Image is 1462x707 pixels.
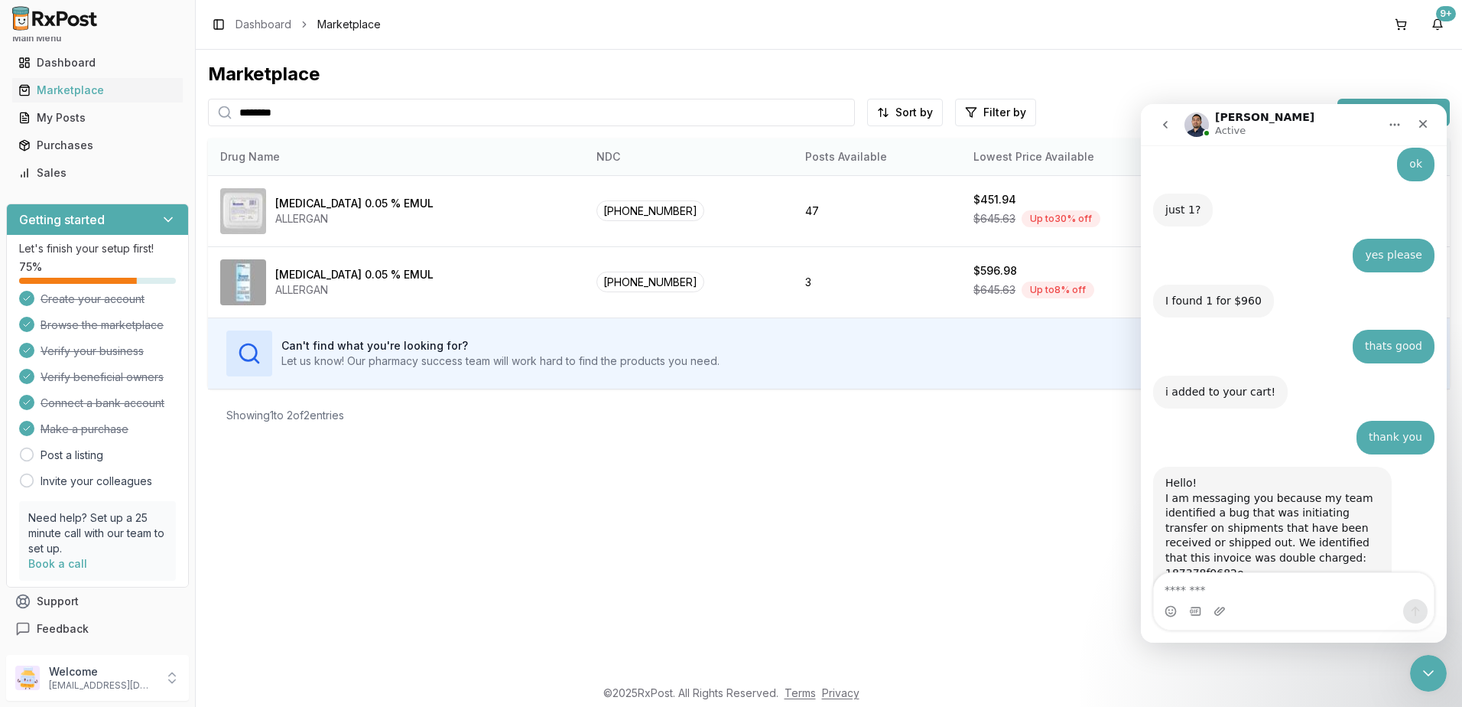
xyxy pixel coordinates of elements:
a: Privacy [822,686,859,699]
div: Sales [18,165,177,181]
a: Invite your colleagues [41,474,152,489]
button: Filter by [955,99,1036,126]
span: Sort by [895,105,933,120]
th: NDC [584,138,794,175]
div: 187378f0682e [24,462,239,477]
nav: breadcrumb [236,17,381,32]
textarea: Message… [13,469,293,495]
div: ALLERGAN [275,282,434,298]
a: Marketplace [12,77,183,104]
a: Sales [12,159,183,187]
img: User avatar [15,666,40,690]
div: 9+ [1436,6,1456,21]
th: Drug Name [208,138,584,175]
span: Verify your business [41,344,144,359]
button: Gif picker [48,501,60,513]
span: List new post [1365,103,1441,122]
span: $645.63 [973,282,1015,298]
button: List new post [1337,99,1450,126]
span: Connect a bank account [41,396,164,411]
div: Marketplace [208,62,1450,86]
div: I am messaging you because my team identified a bug that was initiating transfer on shipments tha... [24,387,239,462]
div: Manuel says… [12,363,294,671]
span: $645.63 [973,211,1015,226]
p: Welcome [49,664,155,679]
a: Terms [785,686,816,699]
img: RxPost Logo [6,6,104,31]
iframe: Intercom live chat [1141,104,1447,643]
button: Sort by [867,99,943,126]
div: Showing 1 to 2 of 2 entries [226,408,344,423]
button: 9+ [1425,12,1450,37]
div: My Posts [18,110,177,125]
th: Lowest Price Available [961,138,1200,175]
td: 3 [793,246,961,318]
span: Verify beneficial owners [41,370,164,385]
div: [MEDICAL_DATA] 0.05 % EMUL [275,267,434,282]
th: Posts Available [793,138,961,175]
div: ALLERGAN [275,211,434,226]
p: Let us know! Our pharmacy success team will work hard to find the products you need. [281,353,720,369]
div: Marketplace [18,83,177,98]
button: Support [6,588,189,615]
button: Send a message… [262,495,287,520]
div: Dashboard [18,55,177,70]
div: Hello!I am messaging you because my team identified a bug that was initiating transfer on shipmen... [12,363,251,659]
span: [PHONE_NUMBER] [596,272,704,292]
a: Purchases [12,132,183,159]
a: Dashboard [12,49,183,77]
div: Purchases [18,138,177,153]
button: Upload attachment [73,501,85,513]
p: [EMAIL_ADDRESS][DOMAIN_NAME] [49,679,155,692]
h3: Getting started [19,210,105,229]
div: Up to 8 % off [1022,282,1094,298]
button: My Posts [6,106,189,130]
span: Create your account [41,292,145,307]
img: Restasis MultiDose 0.05 % EMUL [220,259,266,305]
span: 75 % [19,259,42,275]
button: Dashboard [6,50,189,75]
span: Browse the marketplace [41,318,164,333]
p: Need help? Set up a 25 minute call with our team to set up. [28,510,167,556]
a: Book a call [28,557,87,570]
button: Emoji picker [24,501,36,513]
span: Filter by [983,105,1026,120]
p: Let's finish your setup first! [19,241,176,256]
iframe: Intercom live chat [1410,655,1447,692]
h3: Can't find what you're looking for? [281,338,720,353]
img: Restasis 0.05 % EMUL [220,188,266,234]
span: Make a purchase [41,422,128,437]
div: [MEDICAL_DATA] 0.05 % EMUL [275,196,434,211]
div: $451.94 [973,192,1016,207]
td: 47 [793,175,961,246]
div: Hello! [24,372,239,387]
a: Post a listing [41,448,103,463]
span: Marketplace [317,17,381,32]
button: Sales [6,161,189,185]
div: $596.98 [973,263,1017,279]
span: [PHONE_NUMBER] [596,200,704,221]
